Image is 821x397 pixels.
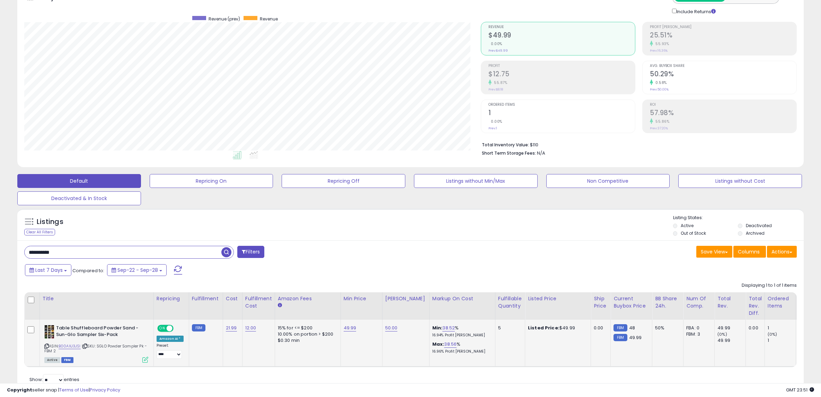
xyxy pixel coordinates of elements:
div: Total Rev. Diff. [749,295,762,317]
button: Sep-22 - Sep-28 [107,264,167,276]
a: Privacy Policy [90,387,120,393]
span: ON [158,326,167,331]
b: Table Shuffleboard Powder Sand - Sun-Glo Sampler Six-Pack [56,325,140,339]
div: Repricing [157,295,186,302]
small: Prev: 37.20% [650,126,668,130]
small: Amazon Fees. [278,302,282,309]
button: Filters [237,246,264,258]
a: Terms of Use [59,387,89,393]
button: Listings without Min/Max [414,174,538,188]
div: Include Returns [667,7,724,15]
a: 12.00 [245,325,256,331]
div: 0.00 [594,325,605,331]
div: Num of Comp. [686,295,712,310]
small: Prev: 50.00% [650,87,669,92]
label: Active [681,223,694,228]
small: Prev: $49.99 [488,49,508,53]
div: [PERSON_NAME] [385,295,426,302]
small: 0.00% [488,41,502,46]
small: (0%) [717,331,727,337]
div: 1 [768,337,796,344]
div: FBA: 0 [686,325,709,331]
h2: 1 [488,109,635,118]
span: Columns [738,248,760,255]
span: 49.99 [629,334,642,341]
p: 16.96% Profit [PERSON_NAME] [432,349,490,354]
small: FBM [192,324,205,331]
button: Save View [696,246,732,258]
small: 0.00% [488,119,502,124]
div: Preset: [157,343,184,359]
a: 38.56 [444,341,457,348]
label: Archived [746,230,765,236]
h2: $12.75 [488,70,635,79]
h2: 57.98% [650,109,796,118]
span: ROI [650,103,796,107]
b: Short Term Storage Fees: [482,150,536,156]
span: Revenue [488,25,635,29]
div: 0.00 [749,325,759,331]
small: FBM [613,324,627,331]
button: Actions [767,246,797,258]
small: Prev: $8.18 [488,87,503,92]
span: Profit [488,64,635,68]
div: BB Share 24h. [655,295,680,310]
small: 0.58% [653,80,667,85]
a: 21.99 [226,325,237,331]
p: Listing States: [673,215,804,221]
li: $110 [482,140,792,148]
b: Min: [432,325,443,331]
div: 50% [655,325,678,331]
div: 49.99 [717,325,745,331]
span: Compared to: [72,267,104,274]
small: 55.93% [653,41,669,46]
button: Repricing Off [282,174,405,188]
b: Total Inventory Value: [482,142,529,148]
div: $49.99 [528,325,585,331]
a: 49.99 [344,325,356,331]
span: | SKU: SGLO Powder Sampler Pk - FBM 2 [44,343,147,354]
p: 16.94% Profit [PERSON_NAME] [432,333,490,338]
div: 1 [768,325,796,331]
div: 10.00% on portion > $200 [278,331,335,337]
span: FBM [61,357,74,363]
b: Max: [432,341,444,347]
span: Sep-22 - Sep-28 [117,267,158,274]
strong: Copyright [7,387,32,393]
label: Deactivated [746,223,772,228]
div: ASIN: [44,325,148,362]
th: The percentage added to the cost of goods (COGS) that forms the calculator for Min & Max prices. [429,292,495,320]
div: Ship Price [594,295,608,310]
div: Displaying 1 to 1 of 1 items [742,282,797,289]
span: Profit [PERSON_NAME] [650,25,796,29]
h2: $49.99 [488,31,635,41]
b: Listed Price: [528,325,559,331]
small: FBM [613,334,627,341]
div: 5 [498,325,520,331]
div: Amazon AI * [157,336,184,342]
small: 55.86% [653,119,669,124]
span: N/A [537,150,545,156]
span: 2025-10-6 23:51 GMT [786,387,814,393]
span: All listings currently available for purchase on Amazon [44,357,60,363]
a: 50.00 [385,325,398,331]
button: Default [17,174,141,188]
div: Markup on Cost [432,295,492,302]
div: Fulfillment Cost [245,295,272,310]
div: Current Buybox Price [613,295,649,310]
div: Clear All Filters [24,229,55,235]
a: B00AXJ3JSI [59,343,81,349]
button: Columns [733,246,766,258]
button: Non Competitive [546,174,670,188]
div: Title [43,295,151,302]
small: 55.87% [492,80,507,85]
div: FBM: 3 [686,331,709,337]
small: Prev: 1 [488,126,497,130]
div: % [432,341,490,354]
span: Avg. Buybox Share [650,64,796,68]
img: 511YPq7xVFL._SL40_.jpg [44,325,54,339]
div: Total Rev. [717,295,743,310]
h2: 25.51% [650,31,796,41]
div: Fulfillment [192,295,220,302]
div: seller snap | | [7,387,120,394]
